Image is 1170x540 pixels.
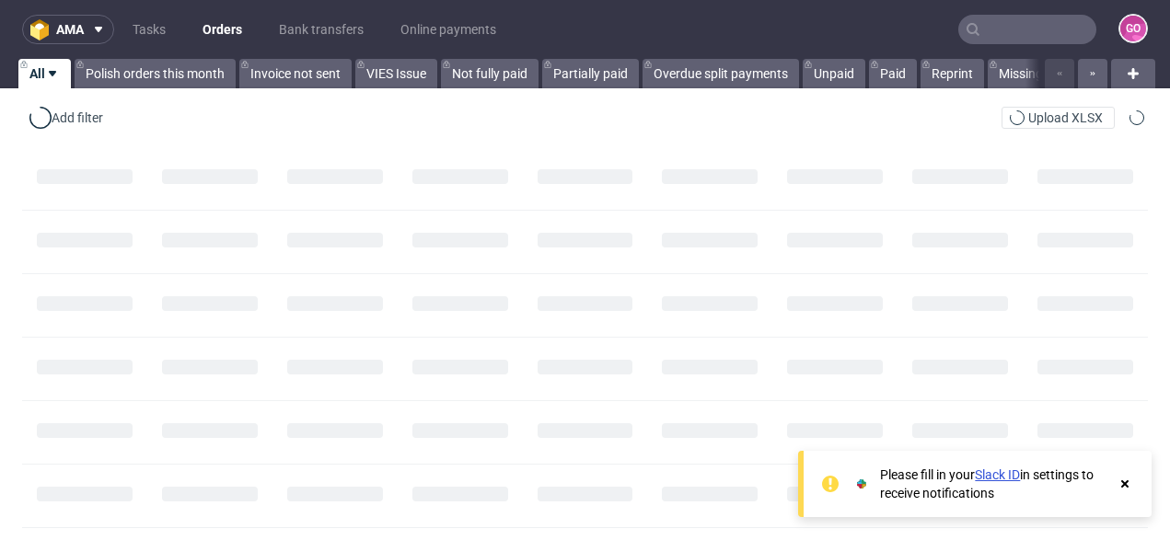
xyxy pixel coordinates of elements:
a: VIES Issue [355,59,437,88]
button: ama [22,15,114,44]
a: Bank transfers [268,15,375,44]
a: Unpaid [803,59,865,88]
a: Online payments [389,15,507,44]
div: Please fill in your in settings to receive notifications [880,465,1107,502]
a: Overdue split payments [643,59,799,88]
img: Slack [852,475,871,493]
a: Polish orders this month [75,59,236,88]
a: Orders [191,15,253,44]
a: Reprint [921,59,984,88]
img: logo [30,19,56,40]
span: ama [56,23,84,36]
span: Upload XLSX [1025,111,1106,124]
a: Invoice not sent [239,59,352,88]
button: Upload XLSX [1002,107,1115,129]
a: Slack ID [975,467,1020,482]
a: Missing invoice [988,59,1096,88]
a: Partially paid [542,59,639,88]
figcaption: GO [1120,16,1146,41]
a: Paid [869,59,917,88]
a: Not fully paid [441,59,539,88]
a: Tasks [122,15,177,44]
div: Add filter [26,103,107,132]
a: All [18,59,71,88]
